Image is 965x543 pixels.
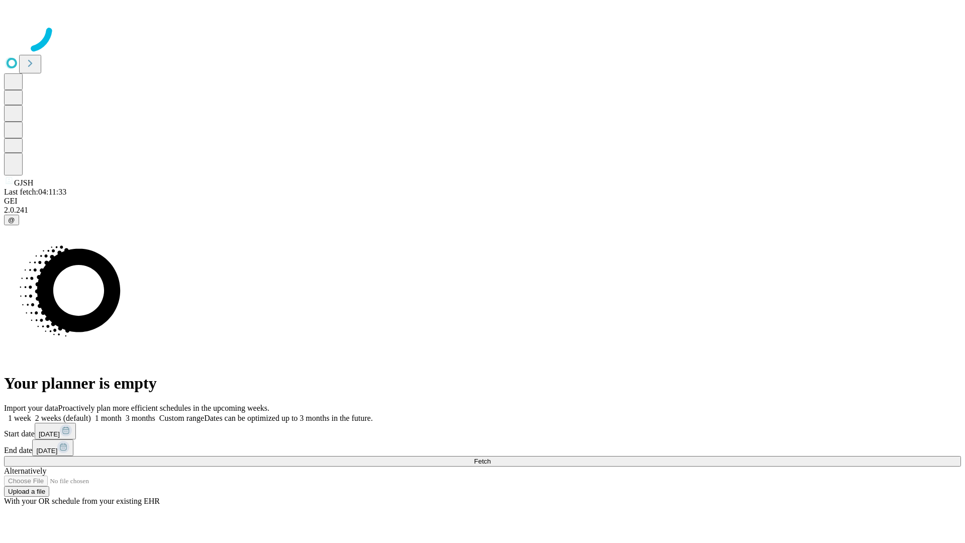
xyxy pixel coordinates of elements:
[4,374,961,393] h1: Your planner is empty
[4,497,160,505] span: With your OR schedule from your existing EHR
[35,423,76,439] button: [DATE]
[39,430,60,438] span: [DATE]
[58,404,269,412] span: Proactively plan more efficient schedules in the upcoming weeks.
[4,439,961,456] div: End date
[4,206,961,215] div: 2.0.241
[4,188,66,196] span: Last fetch: 04:11:33
[4,456,961,467] button: Fetch
[8,216,15,224] span: @
[159,414,204,422] span: Custom range
[4,197,961,206] div: GEI
[35,414,91,422] span: 2 weeks (default)
[474,458,491,465] span: Fetch
[4,486,49,497] button: Upload a file
[32,439,73,456] button: [DATE]
[8,414,31,422] span: 1 week
[4,423,961,439] div: Start date
[204,414,372,422] span: Dates can be optimized up to 3 months in the future.
[36,447,57,455] span: [DATE]
[95,414,122,422] span: 1 month
[4,215,19,225] button: @
[126,414,155,422] span: 3 months
[14,178,33,187] span: GJSH
[4,467,46,475] span: Alternatively
[4,404,58,412] span: Import your data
